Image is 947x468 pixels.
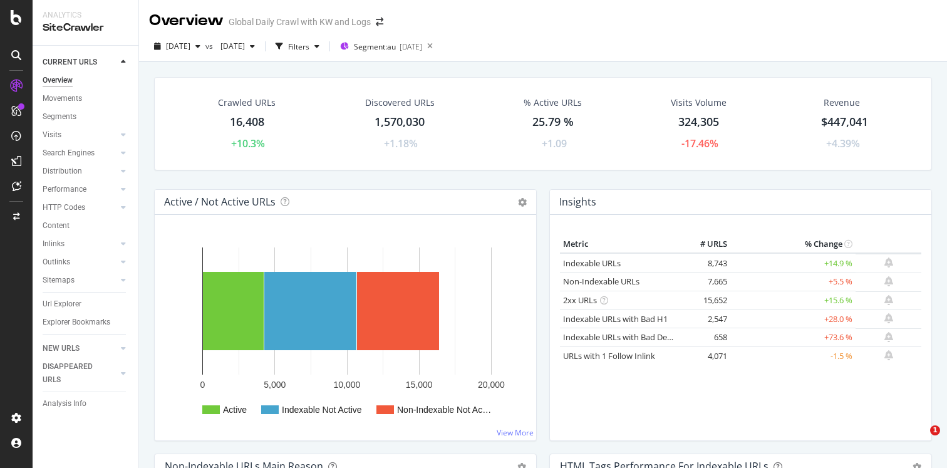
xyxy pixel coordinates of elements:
[563,350,655,361] a: URLs with 1 Follow Inlink
[560,235,680,254] th: Metric
[43,316,110,329] div: Explorer Bookmarks
[43,342,117,355] a: NEW URLS
[335,36,422,56] button: Segment:au[DATE]
[43,74,73,87] div: Overview
[43,110,130,123] a: Segments
[205,41,215,51] span: vs
[680,291,730,310] td: 15,652
[43,397,86,410] div: Analysis Info
[680,346,730,365] td: 4,071
[681,137,718,151] div: -17.46%
[229,16,371,28] div: Global Daily Crawl with KW and Logs
[43,128,117,142] a: Visits
[271,36,324,56] button: Filters
[43,360,106,387] div: DISAPPEARED URLS
[930,425,940,435] span: 1
[406,380,433,390] text: 15,000
[43,56,117,69] a: CURRENT URLS
[478,380,505,390] text: 20,000
[375,114,425,130] div: 1,570,030
[200,380,205,390] text: 0
[563,294,597,306] a: 2xx URLs
[43,298,81,311] div: Url Explorer
[884,295,893,305] div: bell-plus
[884,276,893,286] div: bell-plus
[678,114,719,130] div: 324,305
[43,147,117,160] a: Search Engines
[730,309,856,328] td: +28.0 %
[288,41,309,52] div: Filters
[532,114,574,130] div: 25.79 %
[334,380,361,390] text: 10,000
[166,41,190,51] span: 2025 Sep. 2nd
[231,137,265,151] div: +10.3%
[671,96,727,109] div: Visits Volume
[43,298,130,311] a: Url Explorer
[563,276,639,287] a: Non-Indexable URLs
[730,291,856,310] td: +15.6 %
[524,96,582,109] div: % Active URLs
[824,96,860,109] span: Revenue
[680,273,730,291] td: 7,665
[43,92,130,105] a: Movements
[884,332,893,342] div: bell-plus
[730,253,856,273] td: +14.9 %
[43,201,117,214] a: HTTP Codes
[563,257,621,269] a: Indexable URLs
[43,165,117,178] a: Distribution
[43,110,76,123] div: Segments
[43,342,80,355] div: NEW URLS
[43,316,130,329] a: Explorer Bookmarks
[384,137,418,151] div: +1.18%
[43,397,130,410] a: Analysis Info
[43,165,82,178] div: Distribution
[43,256,117,269] a: Outlinks
[43,237,117,251] a: Inlinks
[282,405,362,415] text: Indexable Not Active
[165,235,526,430] svg: A chart.
[43,219,70,232] div: Content
[518,198,527,207] i: Options
[730,346,856,365] td: -1.5 %
[223,405,247,415] text: Active
[884,313,893,323] div: bell-plus
[43,237,65,251] div: Inlinks
[149,10,224,31] div: Overview
[43,183,117,196] a: Performance
[43,360,117,387] a: DISAPPEARED URLS
[400,41,422,52] div: [DATE]
[730,328,856,347] td: +73.6 %
[680,235,730,254] th: # URLS
[680,328,730,347] td: 658
[264,380,286,390] text: 5,000
[563,313,668,325] a: Indexable URLs with Bad H1
[730,235,856,254] th: % Change
[563,331,700,343] a: Indexable URLs with Bad Description
[43,256,70,269] div: Outlinks
[397,405,491,415] text: Non-Indexable Not Ac…
[43,10,128,21] div: Analytics
[43,147,95,160] div: Search Engines
[43,183,86,196] div: Performance
[559,194,596,211] h4: Insights
[497,427,534,438] a: View More
[149,36,205,56] button: [DATE]
[821,114,868,129] span: $447,041
[43,274,75,287] div: Sitemaps
[164,194,276,211] h4: Active / Not Active URLs
[365,96,435,109] div: Discovered URLs
[826,137,860,151] div: +4.39%
[680,253,730,273] td: 8,743
[904,425,934,455] iframe: Intercom live chat
[43,74,130,87] a: Overview
[43,128,61,142] div: Visits
[43,274,117,287] a: Sitemaps
[43,201,85,214] div: HTTP Codes
[884,350,893,360] div: bell-plus
[354,41,396,52] span: Segment: au
[43,56,97,69] div: CURRENT URLS
[884,257,893,268] div: bell-plus
[43,92,82,105] div: Movements
[542,137,567,151] div: +1.09
[218,96,276,109] div: Crawled URLs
